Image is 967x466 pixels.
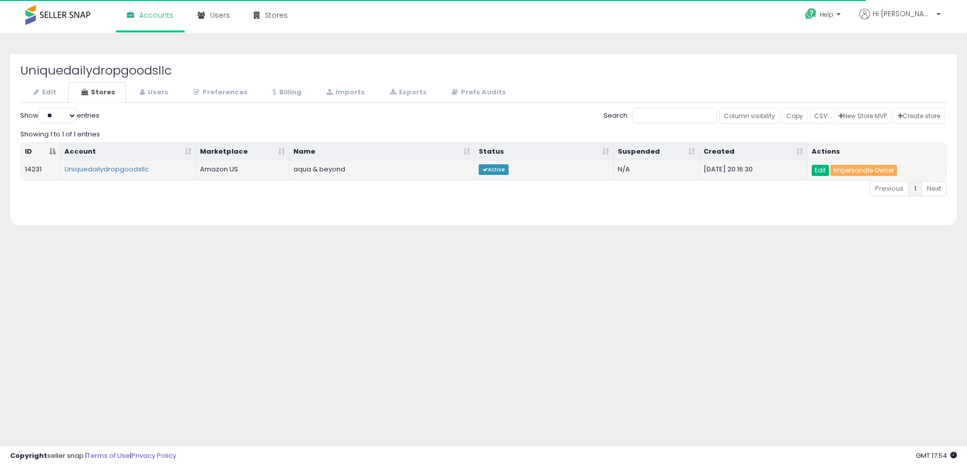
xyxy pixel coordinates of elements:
[377,82,438,103] a: Exports
[259,82,312,103] a: Billing
[614,161,700,180] td: N/A
[127,82,179,103] a: Users
[719,108,780,124] a: Column visibility
[479,164,509,175] span: Active
[820,10,833,19] span: Help
[805,8,817,20] i: Get Help
[20,126,947,139] div: Showing 1 to 1 of 1 entries
[60,143,196,161] th: Account: activate to sort column ascending
[131,451,176,460] a: Privacy Policy
[814,112,827,120] span: CSV
[10,451,176,461] div: seller snap | |
[724,112,775,120] span: Column visibility
[921,182,947,196] a: Next
[873,9,933,19] span: Hi [PERSON_NAME]
[834,108,891,124] a: New Store MVP
[64,164,149,174] a: Uniquedailydropgoodsllc
[812,165,829,176] a: Edit
[699,161,808,180] td: [DATE] 20:16:30
[39,108,77,123] select: Showentries
[786,112,803,120] span: Copy
[196,161,289,180] td: Amazon US
[810,108,832,124] a: CSV
[830,165,897,176] a: Impersonate Owner
[20,82,67,103] a: Edit
[893,108,945,124] a: Create store
[87,451,130,460] a: Terms of Use
[808,143,946,161] th: Actions
[475,143,613,161] th: Status: activate to sort column ascending
[632,108,717,123] input: Search:
[699,143,808,161] th: Created: activate to sort column ascending
[909,182,922,196] a: 1
[916,451,957,460] span: 2025-10-6 17:54 GMT
[898,112,940,120] span: Create store
[21,143,60,161] th: ID: activate to sort column descending
[782,108,808,124] a: Copy
[614,143,700,161] th: Suspended: activate to sort column ascending
[139,10,174,20] span: Accounts
[265,10,288,20] span: Stores
[68,82,126,103] a: Stores
[196,143,289,161] th: Marketplace: activate to sort column ascending
[180,82,258,103] a: Preferences
[859,9,941,31] a: Hi [PERSON_NAME]
[839,112,887,120] span: New Store MVP
[313,82,376,103] a: Imports
[439,82,517,103] a: Prefs Audits
[21,161,60,180] td: 14231
[289,161,475,180] td: aqua & beyond
[20,64,947,77] h2: Uniquedailydropgoodsllc
[289,143,475,161] th: Name: activate to sort column ascending
[604,108,717,123] label: Search:
[10,451,47,460] strong: Copyright
[210,10,230,20] span: Users
[870,182,909,196] a: Previous
[20,108,99,123] label: Show entries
